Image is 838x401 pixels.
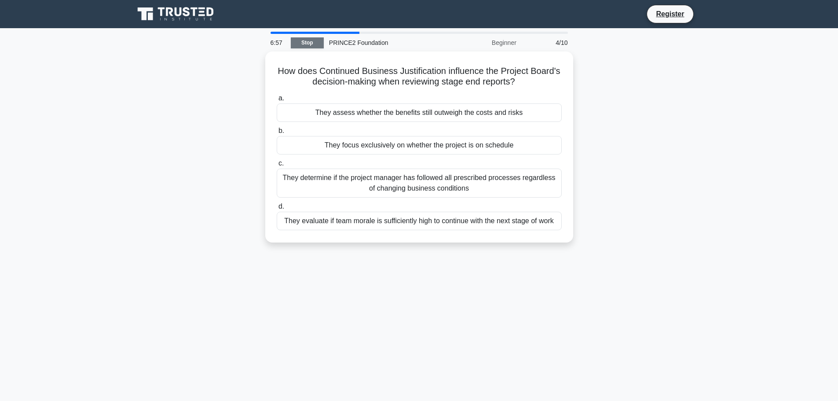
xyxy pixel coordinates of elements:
div: They evaluate if team morale is sufficiently high to continue with the next stage of work [277,212,562,230]
div: They focus exclusively on whether the project is on schedule [277,136,562,155]
span: a. [278,94,284,102]
a: Register [651,8,689,19]
div: PRINCE2 Foundation [324,34,445,52]
span: b. [278,127,284,134]
span: c. [278,159,284,167]
span: d. [278,202,284,210]
div: 6:57 [265,34,291,52]
h5: How does Continued Business Justification influence the Project Board's decision-making when revi... [276,66,563,88]
div: 4/10 [522,34,573,52]
div: They assess whether the benefits still outweigh the costs and risks [277,103,562,122]
div: They determine if the project manager has followed all prescribed processes regardless of changin... [277,169,562,198]
a: Stop [291,37,324,48]
div: Beginner [445,34,522,52]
